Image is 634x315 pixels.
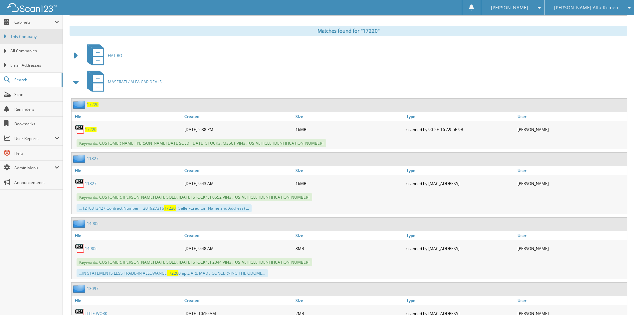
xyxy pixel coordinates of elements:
span: [PERSON_NAME] [491,6,528,10]
a: Size [294,166,405,175]
a: User [516,231,627,240]
span: Keywords: CUSTOMER: [PERSON_NAME] DATE SOLD: [DATE] STOCK#: P0552 VIN#: [US_VEHICLE_IDENTIFICATIO... [77,193,312,201]
a: Created [183,231,294,240]
div: scanned by [MAC_ADDRESS] [405,242,516,255]
span: Search [14,77,58,83]
span: This Company [10,34,59,40]
div: ...IN STATEMENTS LESS TRADE-IN ALLOWANCE 0 ap £ ARE MADE CONCERNING THE ODOME... [77,269,268,277]
a: Size [294,231,405,240]
a: File [72,296,183,305]
img: PDF.png [75,243,85,253]
div: [PERSON_NAME] [516,123,627,136]
a: Type [405,231,516,240]
span: Scan [14,92,59,97]
a: 14905 [85,246,97,251]
span: Keywords: CUSTOMER: [PERSON_NAME] DATE SOLD: [DATE] STOCK#: P2344 VIN#: [US_VEHICLE_IDENTIFICATIO... [77,258,312,266]
img: folder2.png [73,154,87,163]
span: Keywords: CUSTOMER NAME: [PERSON_NAME] DATE SOLD: [DATE] STOCK#: M3561 VIN#: [US_VEHICLE_IDENTIFI... [77,139,326,147]
a: 17220 [85,127,97,132]
span: Announcements [14,180,59,185]
img: folder2.png [73,284,87,293]
div: 16MB [294,123,405,136]
span: [PERSON_NAME] Alfa Romeo [554,6,618,10]
a: User [516,296,627,305]
span: Bookmarks [14,121,59,127]
img: folder2.png [73,100,87,109]
a: User [516,112,627,121]
a: Type [405,166,516,175]
div: [PERSON_NAME] [516,177,627,190]
div: scanned by [MAC_ADDRESS] [405,177,516,190]
a: Type [405,112,516,121]
a: User [516,166,627,175]
img: folder2.png [73,219,87,228]
a: Type [405,296,516,305]
div: scanned by 90-2E-16-A9-5F-9B [405,123,516,136]
a: 17220 [87,102,99,107]
span: MASERATI / ALFA CAR DEALS [108,79,162,85]
a: Created [183,296,294,305]
a: 13097 [87,286,99,291]
img: PDF.png [75,124,85,134]
a: File [72,166,183,175]
div: [DATE] 9:43 AM [183,177,294,190]
a: 11827 [87,156,99,161]
span: User Reports [14,136,55,141]
a: File [72,231,183,240]
img: scan123-logo-white.svg [7,3,57,12]
span: All Companies [10,48,59,54]
a: MASERATI / ALFA CAR DEALS [83,69,162,95]
a: File [72,112,183,121]
div: Matches found for "17220" [70,26,627,36]
a: FIAT RO [83,42,122,69]
a: 14905 [87,221,99,226]
span: 17220 [167,270,178,276]
iframe: Chat Widget [601,283,634,315]
a: Size [294,296,405,305]
div: 16MB [294,177,405,190]
div: ...1210313427 Contract Number __201927316 _ Seller-Creditor (Name and Address) ... [77,204,252,212]
span: 17220 [164,205,176,211]
span: Cabinets [14,19,55,25]
span: Help [14,150,59,156]
a: Created [183,112,294,121]
a: Size [294,112,405,121]
div: [PERSON_NAME] [516,242,627,255]
span: Reminders [14,106,59,112]
span: Email Addresses [10,62,59,68]
div: 8MB [294,242,405,255]
div: [DATE] 9:48 AM [183,242,294,255]
a: Created [183,166,294,175]
div: [DATE] 2:38 PM [183,123,294,136]
img: PDF.png [75,178,85,188]
a: 11827 [85,181,97,186]
span: Admin Menu [14,165,55,171]
span: FIAT RO [108,53,122,58]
